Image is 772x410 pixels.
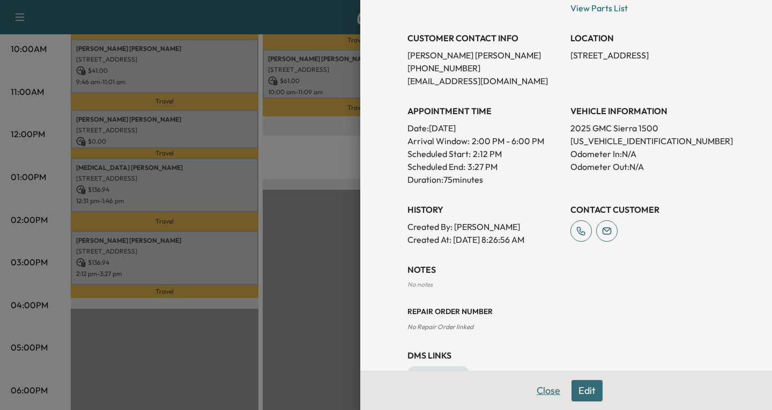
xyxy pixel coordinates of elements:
p: [US_VEHICLE_IDENTIFICATION_NUMBER] [570,135,725,147]
p: Arrival Window: [407,135,562,147]
h3: VEHICLE INFORMATION [570,105,725,117]
p: 2:12 PM [473,147,502,160]
h3: APPOINTMENT TIME [407,105,562,117]
button: Edit [571,380,603,401]
p: Created By : [PERSON_NAME] [407,220,562,233]
h3: DMS Links [407,349,725,362]
span: 2:00 PM - 6:00 PM [472,135,544,147]
p: [STREET_ADDRESS] [570,49,725,62]
p: [EMAIL_ADDRESS][DOMAIN_NAME] [407,74,562,87]
p: Created At : [DATE] 8:26:56 AM [407,233,562,246]
p: [PHONE_NUMBER] [407,62,562,74]
p: Scheduled End: [407,160,465,173]
button: Close [530,380,567,401]
div: No notes [407,280,725,289]
h3: LOCATION [570,32,725,44]
p: 2025 GMC Sierra 1500 [570,122,725,135]
p: Odometer In: N/A [570,147,725,160]
h3: Repair Order number [407,306,725,317]
span: No Repair Order linked [407,323,473,331]
p: Odometer Out: N/A [570,160,725,173]
h3: CONTACT CUSTOMER [570,203,725,216]
h3: History [407,203,562,216]
p: Date: [DATE] [407,122,562,135]
p: Duration: 75 minutes [407,173,562,186]
h3: NOTES [407,263,725,276]
p: Scheduled Start: [407,147,471,160]
h3: CUSTOMER CONTACT INFO [407,32,562,44]
p: [PERSON_NAME] [PERSON_NAME] [407,49,562,62]
a: Appointment [407,366,469,381]
p: 3:27 PM [467,160,498,173]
